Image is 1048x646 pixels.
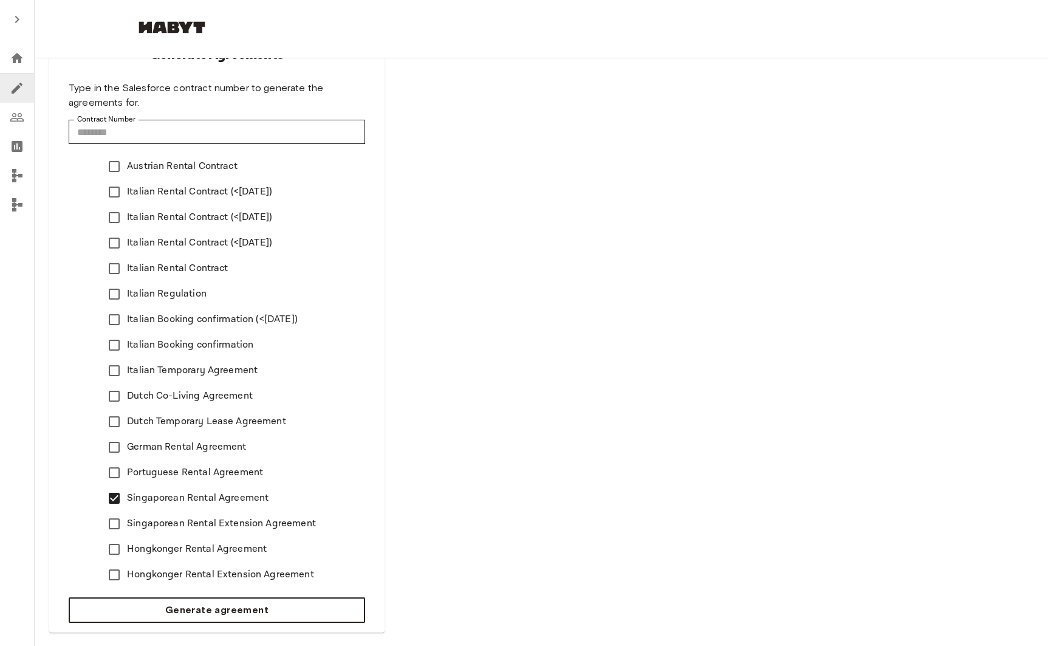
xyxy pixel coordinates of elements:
[127,312,298,327] span: Italian Booking confirmation (<[DATE])
[127,159,238,174] span: Austrian Rental Contract
[69,597,365,623] button: Generate agreement
[127,440,246,455] span: German Rental Agreement
[127,287,207,301] span: Italian Regulation
[127,542,267,557] span: Hongkonger Rental Agreement
[127,491,269,506] span: Singaporean Rental Agreement
[127,466,263,480] span: Portuguese Rental Agreement
[127,363,258,378] span: Italian Temporary Agreement
[127,568,314,582] span: Hongkonger Rental Extension Agreement
[165,603,269,617] span: Generate agreement
[127,389,253,404] span: Dutch Co-Living Agreement
[69,81,365,110] div: Type in the Salesforce contract number to generate the agreements for.
[127,210,272,225] span: Italian Rental Contract (<[DATE])
[127,185,272,199] span: Italian Rental Contract (<[DATE])
[127,414,286,429] span: Dutch Temporary Lease Agreement
[127,517,316,531] span: Singaporean Rental Extension Agreement
[127,236,272,250] span: Italian Rental Contract (<[DATE])
[135,21,208,33] img: Habyt
[127,261,228,276] span: Italian Rental Contract
[127,338,253,352] span: Italian Booking confirmation
[77,114,135,125] label: Contract Number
